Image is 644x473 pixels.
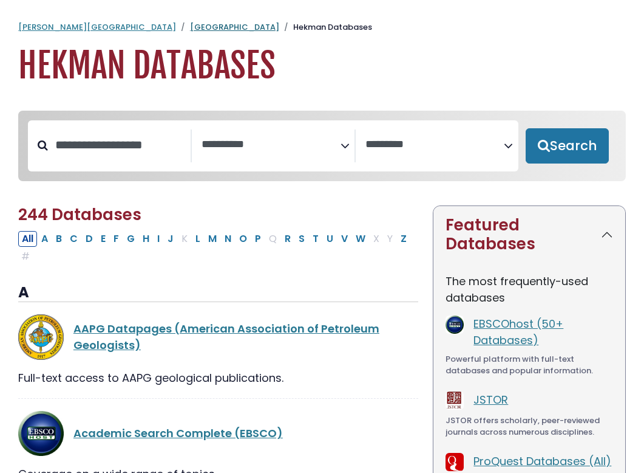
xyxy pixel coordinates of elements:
button: Filter Results P [251,231,265,247]
button: Filter Results I [154,231,163,247]
a: [PERSON_NAME][GEOGRAPHIC_DATA] [18,21,176,33]
div: Full-text access to AAPG geological publications. [18,370,418,386]
h1: Hekman Databases [18,46,626,86]
button: Filter Results W [352,231,369,247]
div: JSTOR offers scholarly, peer-reviewed journals across numerous disciplines. [446,415,613,438]
li: Hekman Databases [279,21,372,33]
a: JSTOR [473,392,508,407]
button: Filter Results T [309,231,322,247]
button: Featured Databases [433,206,625,263]
button: Filter Results D [82,231,97,247]
button: All [18,231,37,247]
button: Filter Results O [236,231,251,247]
button: Submit for Search Results [526,128,609,164]
button: Filter Results A [38,231,52,247]
nav: breadcrumb [18,21,626,33]
button: Filter Results S [295,231,308,247]
p: The most frequently-used databases [446,273,613,306]
div: Powerful platform with full-text databases and popular information. [446,353,613,377]
button: Filter Results C [66,231,81,247]
button: Filter Results F [110,231,123,247]
a: EBSCOhost (50+ Databases) [473,316,563,348]
button: Filter Results J [164,231,177,247]
button: Filter Results E [97,231,109,247]
button: Filter Results H [139,231,153,247]
textarea: Search [365,139,504,151]
a: ProQuest Databases (All) [473,454,611,469]
button: Filter Results B [52,231,66,247]
a: [GEOGRAPHIC_DATA] [190,21,279,33]
button: Filter Results Z [397,231,410,247]
button: Filter Results L [192,231,204,247]
button: Filter Results U [323,231,337,247]
button: Filter Results V [337,231,351,247]
nav: Search filters [18,111,626,181]
button: Filter Results R [281,231,294,247]
textarea: Search [202,139,341,151]
button: Filter Results G [123,231,138,247]
input: Search database by title or keyword [48,135,191,155]
h3: A [18,284,418,302]
button: Filter Results M [205,231,220,247]
a: Academic Search Complete (EBSCO) [73,426,283,441]
a: AAPG Datapages (American Association of Petroleum Geologists) [73,321,379,353]
div: Alpha-list to filter by first letter of database name [18,230,412,263]
button: Filter Results N [221,231,235,247]
span: 244 Databases [18,204,141,226]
